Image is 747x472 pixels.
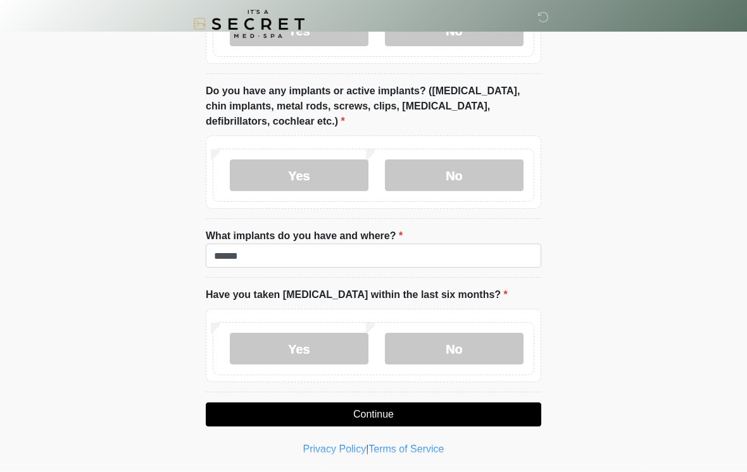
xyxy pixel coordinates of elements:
[230,159,368,191] label: Yes
[193,9,304,38] img: It's A Secret Med Spa Logo
[206,287,508,302] label: Have you taken [MEDICAL_DATA] within the last six months?
[206,402,541,426] button: Continue
[385,333,524,364] label: No
[366,444,368,454] a: |
[206,228,403,244] label: What implants do you have and where?
[368,444,444,454] a: Terms of Service
[206,84,541,129] label: Do you have any implants or active implants? ([MEDICAL_DATA], chin implants, metal rods, screws, ...
[385,159,524,191] label: No
[230,333,368,364] label: Yes
[303,444,367,454] a: Privacy Policy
